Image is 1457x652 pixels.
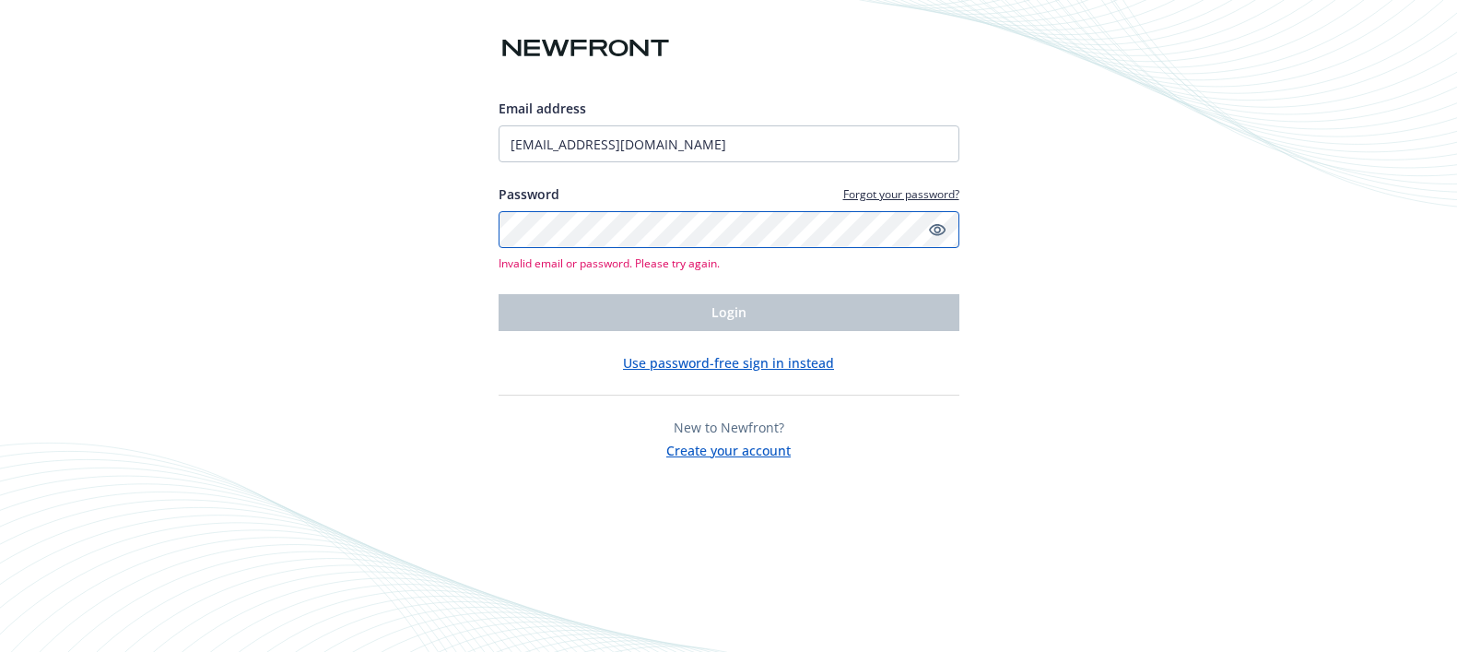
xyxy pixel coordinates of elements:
button: Login [499,294,959,331]
img: Newfront logo [499,32,673,65]
label: Password [499,184,559,204]
a: Forgot your password? [843,186,959,202]
a: Show password [926,219,948,241]
button: Use password-free sign in instead [623,353,834,373]
span: Email address [499,100,586,117]
span: Login [711,303,746,321]
span: Invalid email or password. Please try again. [499,255,959,271]
input: Enter your password [499,211,959,248]
button: Create your account [666,437,791,460]
input: Enter your email [499,125,959,162]
span: New to Newfront? [674,419,784,436]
